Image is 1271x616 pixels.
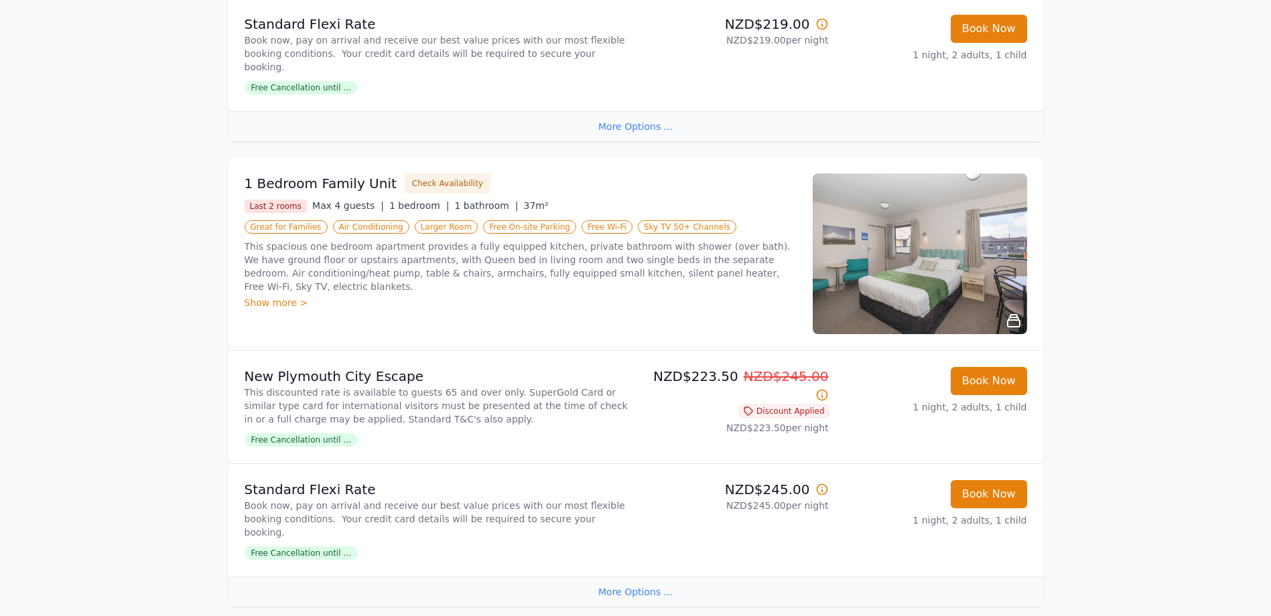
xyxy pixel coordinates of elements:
p: Standard Flexi Rate [245,480,630,499]
p: 1 night, 2 adults, 1 child [840,400,1027,414]
h3: 1 Bedroom Family Unit [245,174,397,193]
span: 1 bedroom | [389,200,450,211]
span: Discount Applied [739,404,829,418]
div: More Options ... [228,111,1043,141]
span: Free Cancellation until ... [245,546,358,560]
span: Free On-site Parking [483,220,576,234]
span: Larger Room [415,220,478,234]
p: NZD$219.00 [641,15,829,33]
p: This discounted rate is available to guests 65 and over only. SuperGold Card or similar type card... [245,386,630,426]
span: 1 bathroom | [454,200,518,211]
p: 1 night, 2 adults, 1 child [840,48,1027,62]
span: Free Cancellation until ... [245,433,358,447]
div: More Options ... [228,576,1043,607]
button: Check Availability [405,173,490,194]
p: 1 night, 2 adults, 1 child [840,514,1027,527]
div: Show more > [245,296,797,309]
p: Book now, pay on arrival and receive our best value prices with our most flexible booking conditi... [245,499,630,539]
p: Standard Flexi Rate [245,15,630,33]
span: 37m² [524,200,549,211]
p: This spacious one bedroom apartment provides a fully equipped kitchen, private bathroom with show... [245,240,797,293]
p: New Plymouth City Escape [245,367,630,386]
span: Great for Families [245,220,328,234]
p: NZD$219.00 per night [641,33,829,47]
span: Last 2 rooms [245,200,308,213]
span: Free Wi-Fi [582,220,632,234]
span: Sky TV 50+ Channels [638,220,736,234]
p: Book now, pay on arrival and receive our best value prices with our most flexible booking conditi... [245,33,630,74]
span: Free Cancellation until ... [245,81,358,94]
span: Max 4 guests | [312,200,384,211]
button: Book Now [951,480,1027,508]
button: Book Now [951,367,1027,395]
p: NZD$223.50 per night [641,421,829,435]
p: NZD$223.50 [641,367,829,404]
p: NZD$245.00 per night [641,499,829,512]
p: NZD$245.00 [641,480,829,499]
span: Air Conditioning [333,220,409,234]
button: Book Now [951,15,1027,43]
span: NZD$245.00 [744,368,829,384]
